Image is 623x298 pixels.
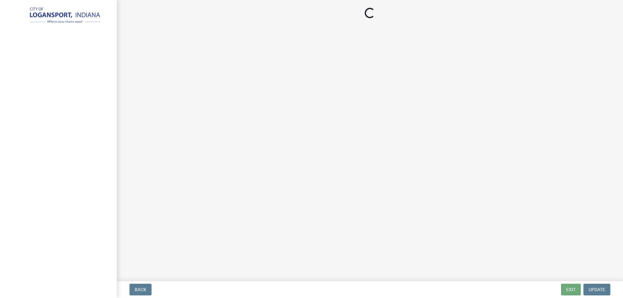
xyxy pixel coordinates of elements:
[589,287,605,292] span: Update
[129,284,152,295] button: Back
[13,7,106,25] img: City of Logansport, Indiana
[583,284,610,295] button: Update
[561,284,581,295] button: Exit
[135,287,146,292] span: Back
